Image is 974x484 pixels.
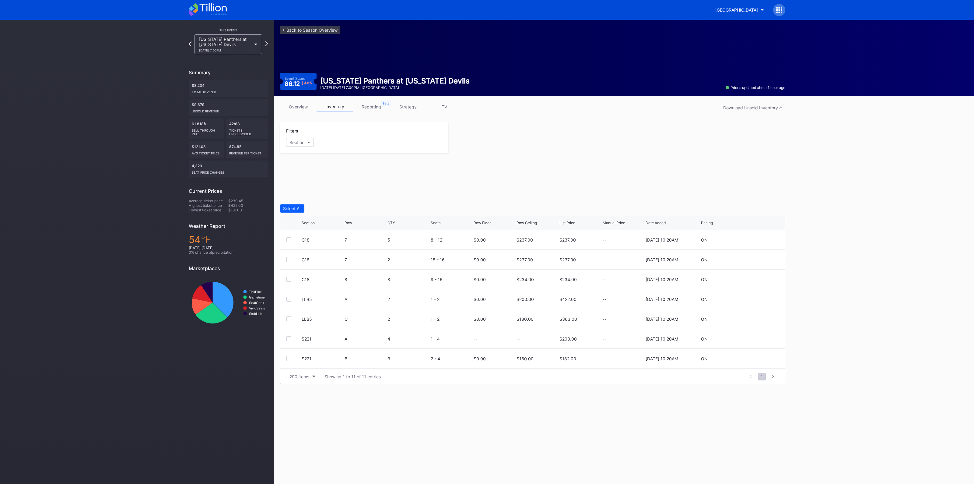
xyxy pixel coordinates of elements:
div: [DATE] 10:20AM [646,257,678,262]
div: 1 - 4 [431,336,472,341]
text: SeatGeek [249,301,264,305]
div: -- [603,336,644,341]
div: [US_STATE] Panthers at [US_STATE] Devils [320,76,470,85]
div: $234.00 [559,277,577,282]
div: C18 [302,257,343,262]
div: [DATE] 10:20AM [646,297,678,302]
div: ON [701,316,708,322]
div: ON [701,336,708,341]
text: VividSeats [249,306,265,310]
div: $363.00 [559,316,577,322]
div: Total Revenue [192,88,265,94]
div: [DATE] 10:20AM [646,277,678,282]
div: -- [474,336,477,341]
div: Section [289,140,304,145]
div: ON [701,237,708,242]
div: 4,320 [189,161,268,177]
div: 9 - 16 [431,277,472,282]
div: ON [701,297,708,302]
div: $181.00 [228,208,268,212]
span: 1 [758,373,766,380]
div: ON [701,277,708,282]
a: overview [280,102,317,111]
div: C18 [302,277,343,282]
div: $237.00 [517,237,533,242]
div: 1 - 2 [431,297,472,302]
button: Download Unsold Inventory [720,104,785,112]
a: strategy [390,102,426,111]
div: 2 - 4 [431,356,472,361]
div: 4.6 % [304,81,312,85]
div: LLB5 [302,297,343,302]
div: [DATE] [DATE] 7:00PM | [GEOGRAPHIC_DATA] [320,85,470,90]
div: Current Prices [189,188,268,194]
div: $180.00 [517,316,534,322]
div: [DATE] 10:20AM [646,336,678,341]
div: $200.00 [517,297,534,302]
div: Unsold Revenue [192,107,265,113]
svg: Chart title [189,276,268,329]
div: Revenue per ticket [229,149,265,155]
div: $150.00 [517,356,534,361]
div: Row [345,221,352,225]
div: [GEOGRAPHIC_DATA] [715,7,758,12]
a: inventory [317,102,353,111]
span: ℉ [201,234,211,246]
button: [GEOGRAPHIC_DATA] [711,4,769,16]
text: StubHub [249,312,262,316]
div: $237.00 [559,237,576,242]
div: $422.00 [559,297,576,302]
text: Gametime [249,295,265,299]
div: -- [603,316,644,322]
div: Marketplaces [189,265,268,271]
div: -- [603,277,644,282]
div: C18 [302,237,343,242]
div: Filters [286,128,442,133]
div: [DATE] 10:20AM [646,316,678,322]
div: $234.00 [517,277,534,282]
div: 2 [387,316,429,322]
div: This Event [189,28,268,32]
div: $0.00 [474,277,486,282]
div: $0.00 [474,316,486,322]
div: $230.45 [228,199,268,203]
div: -- [603,297,644,302]
div: 0 % chance of precipitation [189,250,268,255]
div: 42/68 [226,118,268,139]
div: 61.818% [189,118,224,139]
text: TickPick [249,290,262,294]
div: 7 [345,237,386,242]
div: Manual Price [603,221,625,225]
div: 54 [189,234,268,246]
div: C [345,316,386,322]
div: Summary [189,69,268,76]
div: Row Ceiling [517,221,537,225]
div: $0.00 [474,257,486,262]
div: $0.00 [474,297,486,302]
div: Sell Through Rate [192,126,221,136]
div: Seats [431,221,440,225]
div: $237.00 [559,257,576,262]
div: $422.00 [228,203,268,208]
div: LLB5 [302,316,343,322]
div: -- [603,237,644,242]
div: ON [701,356,708,361]
button: Section [286,138,314,147]
div: $121.08 [189,141,224,158]
div: Event Score [285,76,305,81]
div: 1 - 2 [431,316,472,322]
div: List Price [559,221,575,225]
div: Download Unsold Inventory [723,105,782,110]
div: Date Added [646,221,666,225]
div: Weather Report [189,223,268,229]
div: [DATE] 10:20AM [646,356,678,361]
div: $0.00 [474,237,486,242]
div: [DATE] 7:00PM [199,48,251,52]
div: 200 items [289,374,309,379]
div: A [345,336,386,341]
div: S221 [302,356,343,361]
div: 8 - 12 [431,237,472,242]
div: $203.00 [559,336,577,341]
div: [US_STATE] Panthers at [US_STATE] Devils [199,37,251,52]
button: Select All [280,204,304,213]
